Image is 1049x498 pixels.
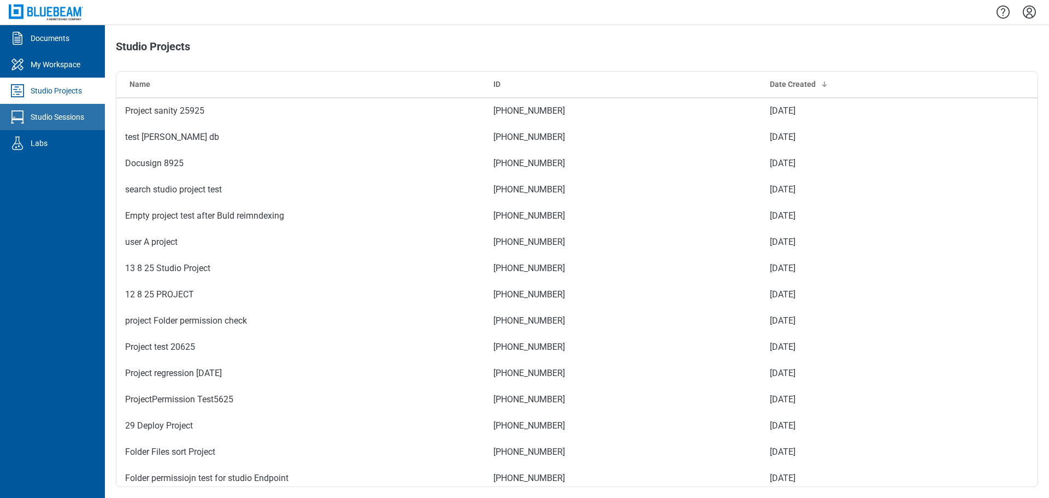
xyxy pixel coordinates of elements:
td: Project test 20625 [116,334,485,360]
td: 29 Deploy Project [116,413,485,439]
td: project Folder permission check [116,308,485,334]
td: Folder Files sort Project [116,439,485,465]
td: test [PERSON_NAME] db [116,124,485,150]
td: Empty project test after Buld reimndexing [116,203,485,229]
td: [PHONE_NUMBER] [485,282,761,308]
td: [DATE] [761,439,945,465]
td: user A project [116,229,485,255]
svg: Studio Sessions [9,108,26,126]
td: [DATE] [761,177,945,203]
td: [PHONE_NUMBER] [485,124,761,150]
td: [PHONE_NUMBER] [485,439,761,465]
td: [PHONE_NUMBER] [485,334,761,360]
td: [DATE] [761,386,945,413]
td: 12 8 25 PROJECT [116,282,485,308]
td: [DATE] [761,98,945,124]
div: Documents [31,33,69,44]
div: Studio Sessions [31,112,84,122]
td: [PHONE_NUMBER] [485,386,761,413]
td: [PHONE_NUMBER] [485,465,761,491]
img: Bluebeam, Inc. [9,4,83,20]
td: [PHONE_NUMBER] [485,360,761,386]
div: ID [493,79,752,90]
svg: Documents [9,30,26,47]
td: [DATE] [761,334,945,360]
td: [PHONE_NUMBER] [485,308,761,334]
div: My Workspace [31,59,80,70]
td: [PHONE_NUMBER] [485,177,761,203]
td: [PHONE_NUMBER] [485,255,761,282]
td: [DATE] [761,203,945,229]
td: [DATE] [761,360,945,386]
td: [DATE] [761,229,945,255]
td: Docusign 8925 [116,150,485,177]
td: [PHONE_NUMBER] [485,203,761,229]
td: [DATE] [761,465,945,491]
td: Project sanity 25925 [116,98,485,124]
svg: Studio Projects [9,82,26,99]
td: [DATE] [761,150,945,177]
td: [DATE] [761,282,945,308]
td: ProjectPermission Test5625 [116,386,485,413]
td: [DATE] [761,308,945,334]
h1: Studio Projects [116,40,190,58]
td: [PHONE_NUMBER] [485,229,761,255]
div: Name [129,79,476,90]
td: [PHONE_NUMBER] [485,150,761,177]
button: Settings [1021,3,1038,21]
td: 13 8 25 Studio Project [116,255,485,282]
svg: My Workspace [9,56,26,73]
td: Folder permissiojn test for studio Endpoint [116,465,485,491]
td: [PHONE_NUMBER] [485,413,761,439]
td: [PHONE_NUMBER] [485,98,761,124]
svg: Labs [9,134,26,152]
td: [DATE] [761,124,945,150]
td: Project regression [DATE] [116,360,485,386]
div: Labs [31,138,48,149]
td: search studio project test [116,177,485,203]
td: [DATE] [761,255,945,282]
td: [DATE] [761,413,945,439]
div: Studio Projects [31,85,82,96]
div: Date Created [770,79,936,90]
